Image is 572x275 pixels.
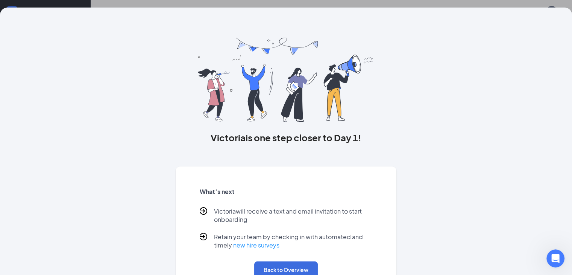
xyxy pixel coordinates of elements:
[198,38,374,122] img: you are all set
[546,249,564,267] iframe: Intercom live chat
[214,207,372,224] p: Victoria will receive a text and email invitation to start onboarding
[233,241,279,249] a: new hire surveys
[214,233,372,249] p: Retain your team by checking in with automated and timely
[176,131,396,144] h3: Victoria is one step closer to Day 1!
[200,188,372,196] h5: What’s next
